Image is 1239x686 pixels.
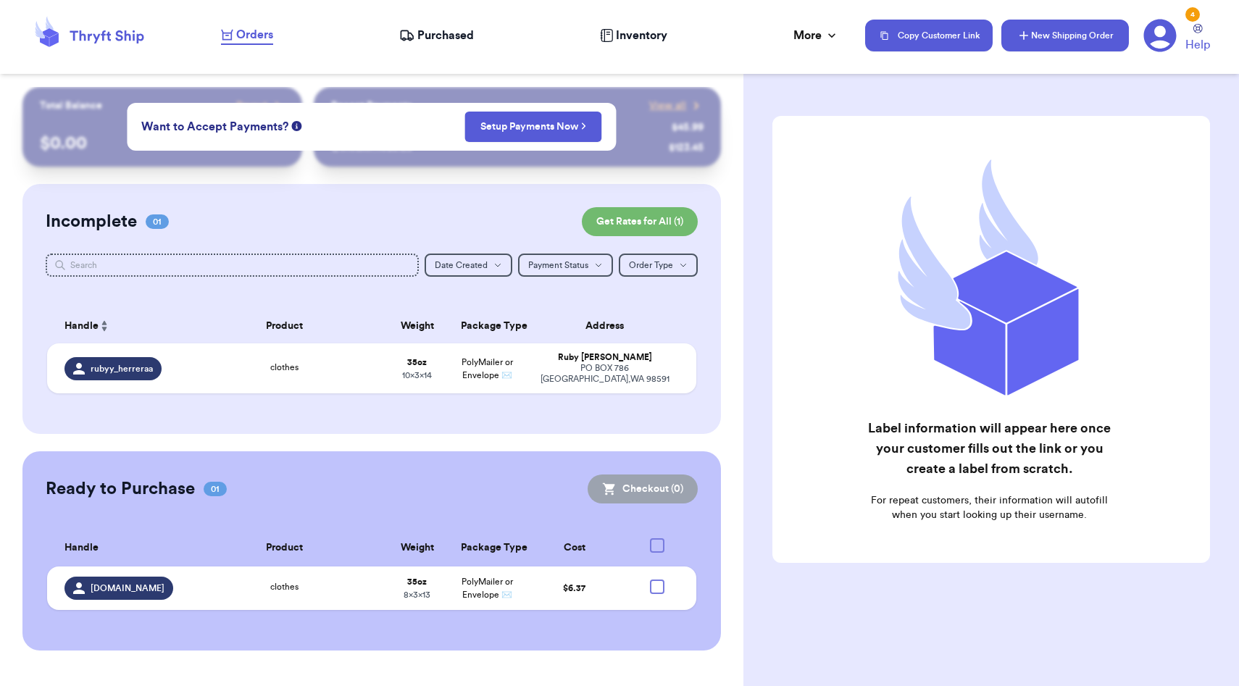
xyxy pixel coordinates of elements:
a: Purchased [399,27,474,44]
button: Get Rates for All (1) [582,207,698,236]
strong: 35 oz [407,577,427,586]
th: Product [187,309,383,343]
span: Payout [236,99,267,113]
input: Search [46,254,419,277]
span: Handle [64,319,99,334]
th: Product [187,530,383,566]
div: More [793,27,839,44]
a: 4 [1143,19,1177,52]
div: Ruby [PERSON_NAME] [530,352,679,363]
div: $ 123.45 [669,141,704,155]
span: 01 [146,214,169,229]
span: View all [649,99,686,113]
h2: Label information will appear here once your customer fills out the link or you create a label fr... [867,418,1114,479]
span: PolyMailer or Envelope ✉️ [462,577,513,599]
span: clothes [270,582,299,591]
th: Package Type [452,309,522,343]
button: Order Type [619,254,698,277]
span: PolyMailer or Envelope ✉️ [462,358,513,380]
span: Want to Accept Payments? [141,118,288,135]
a: View all [649,99,704,113]
span: [DOMAIN_NAME] [91,582,164,594]
a: Orders [221,26,273,45]
button: New Shipping Order [1001,20,1129,51]
th: Weight [382,530,451,566]
th: Cost [522,530,627,566]
span: Purchased [417,27,474,44]
p: Recent Payments [331,99,412,113]
span: 10 x 3 x 14 [402,371,432,380]
span: Help [1185,36,1210,54]
span: Payment Status [528,261,588,269]
th: Package Type [452,530,522,566]
span: 01 [204,482,227,496]
span: rubyy_herreraa [91,363,153,375]
button: Setup Payments Now [465,112,602,142]
span: 8 x 3 x 13 [404,590,430,599]
span: $ 6.37 [563,584,585,593]
a: Inventory [600,27,667,44]
span: Orders [236,26,273,43]
p: For repeat customers, their information will autofill when you start looking up their username. [867,493,1114,522]
a: Payout [236,99,285,113]
span: Order Type [629,261,673,269]
span: clothes [270,363,299,372]
span: Date Created [435,261,488,269]
a: Setup Payments Now [480,120,587,134]
span: Handle [64,540,99,556]
th: Weight [382,309,451,343]
button: Checkout (0) [588,474,698,503]
div: 4 [1185,7,1200,22]
th: Address [522,309,696,343]
h2: Incomplete [46,210,137,233]
button: Date Created [425,254,512,277]
div: PO BOX 786 [GEOGRAPHIC_DATA] , WA 98591 [530,363,679,385]
button: Copy Customer Link [865,20,993,51]
span: Inventory [616,27,667,44]
p: $ 0.00 [40,132,285,155]
div: $ 45.99 [672,120,704,135]
button: Sort ascending [99,317,110,335]
p: Total Balance [40,99,102,113]
strong: 35 oz [407,358,427,367]
button: Payment Status [518,254,613,277]
a: Help [1185,24,1210,54]
h2: Ready to Purchase [46,477,195,501]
